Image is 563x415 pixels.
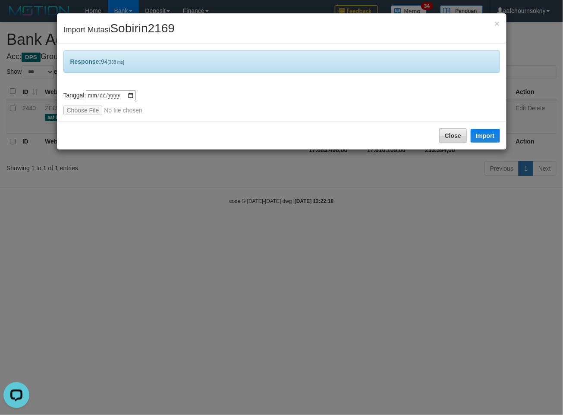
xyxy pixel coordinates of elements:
div: Tanggal: [63,90,500,115]
span: Sobirin2169 [110,22,175,35]
div: 94 [63,50,500,73]
span: [338 ms] [108,60,124,65]
button: Open LiveChat chat widget [3,3,29,29]
button: Close [494,19,500,28]
button: Close [439,128,467,143]
span: Import Mutasi [63,25,175,34]
b: Response: [70,58,101,65]
button: Import [471,129,500,143]
span: × [494,19,500,28]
